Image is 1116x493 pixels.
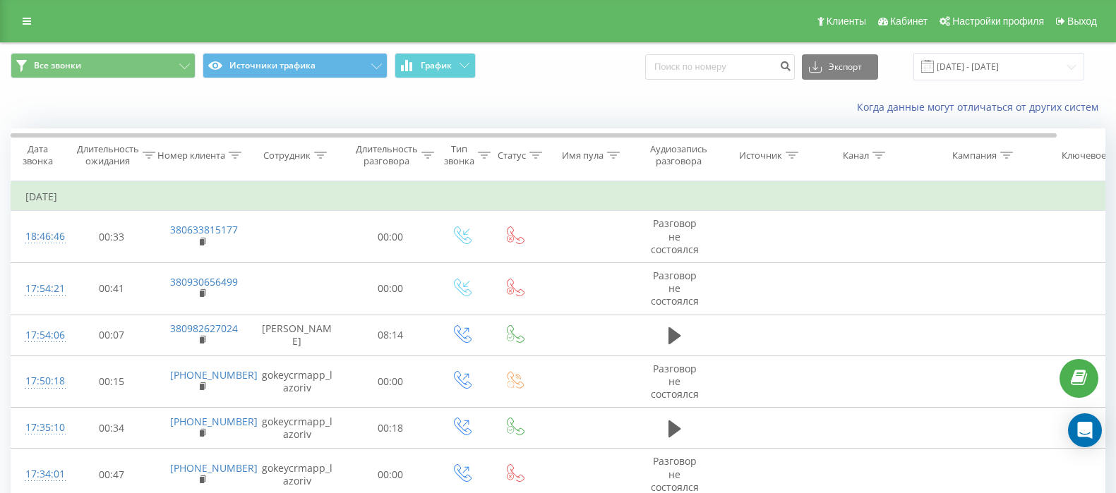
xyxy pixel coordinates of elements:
span: Разговор не состоялся [651,217,699,255]
span: Кабинет [890,16,928,27]
div: Канал [843,150,869,162]
td: 00:33 [68,211,156,263]
a: Когда данные могут отличаться от других систем [857,100,1105,114]
input: Поиск по номеру [645,54,795,80]
div: Номер клиента [157,150,225,162]
td: 00:34 [68,408,156,449]
div: Тип звонка [444,143,474,167]
div: 17:54:06 [25,322,54,349]
a: 380982627024 [170,322,238,335]
span: График [421,61,452,71]
span: Клиенты [827,16,866,27]
div: 17:50:18 [25,367,54,395]
div: Имя пула [562,150,604,162]
a: 380633815177 [170,223,238,236]
div: Кампания [952,150,997,162]
span: Разговор не состоялся [651,454,699,493]
button: График [395,53,476,78]
span: Разговор не состоялся [651,269,699,308]
div: 17:35:10 [25,414,54,442]
button: Экспорт [802,54,878,80]
td: gokeycrmapp_lazoriv [248,355,347,408]
span: Настройки профиля [952,16,1044,27]
div: Аудиозапись разговора [644,143,713,167]
a: [PHONE_NUMBER] [170,461,258,475]
td: 00:15 [68,355,156,408]
td: 00:41 [68,262,156,315]
div: Дата звонка [11,143,64,167]
button: Все звонки [11,53,196,78]
div: Длительность разговора [356,143,418,167]
div: 17:34:01 [25,461,54,488]
a: 380930656499 [170,275,238,288]
div: 18:46:46 [25,223,54,250]
td: gokeycrmapp_lazoriv [248,408,347,449]
td: 00:00 [347,262,435,315]
td: 00:07 [68,315,156,355]
div: Источник [739,150,782,162]
button: Источники трафика [203,53,388,78]
div: 17:54:21 [25,275,54,303]
td: 08:14 [347,315,435,355]
td: 00:00 [347,355,435,408]
td: [PERSON_NAME] [248,315,347,355]
span: Все звонки [34,60,81,71]
a: [PHONE_NUMBER] [170,368,258,382]
span: Выход [1067,16,1097,27]
span: Разговор не состоялся [651,362,699,401]
div: Сотрудник [263,150,311,162]
td: 00:18 [347,408,435,449]
div: Длительность ожидания [77,143,139,167]
a: [PHONE_NUMBER] [170,415,258,428]
div: Статус [498,150,526,162]
td: 00:00 [347,211,435,263]
div: Open Intercom Messenger [1068,413,1102,447]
